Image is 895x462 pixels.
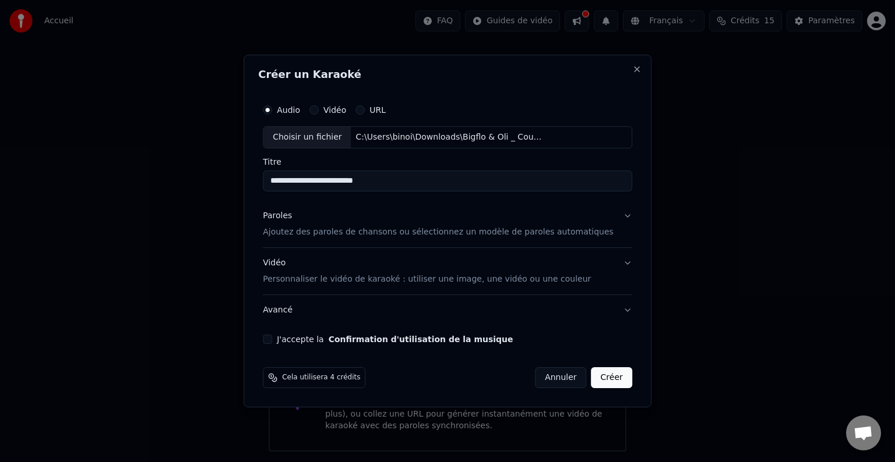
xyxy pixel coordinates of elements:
[263,273,591,285] p: Personnaliser le vidéo de karaoké : utiliser une image, une vidéo ou une couleur
[263,257,591,285] div: Vidéo
[263,295,632,325] button: Avancé
[277,335,513,343] label: J'accepte la
[329,335,513,343] button: J'accepte la
[263,226,614,238] p: Ajoutez des paroles de chansons ou sélectionnez un modèle de paroles automatiques
[258,69,637,80] h2: Créer un Karaoké
[263,201,632,247] button: ParolesAjoutez des paroles de chansons ou sélectionnez un modèle de paroles automatiques
[263,210,292,222] div: Paroles
[277,106,300,114] label: Audio
[591,367,632,388] button: Créer
[535,367,586,388] button: Annuler
[351,132,549,143] div: C:\Users\binoi\Downloads\Bigflo & Oli _ Coup De Vieux.mp3
[369,106,386,114] label: URL
[263,248,632,294] button: VidéoPersonnaliser le vidéo de karaoké : utiliser une image, une vidéo ou une couleur
[282,373,360,382] span: Cela utilisera 4 crédits
[263,158,632,166] label: Titre
[323,106,346,114] label: Vidéo
[263,127,351,148] div: Choisir un fichier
